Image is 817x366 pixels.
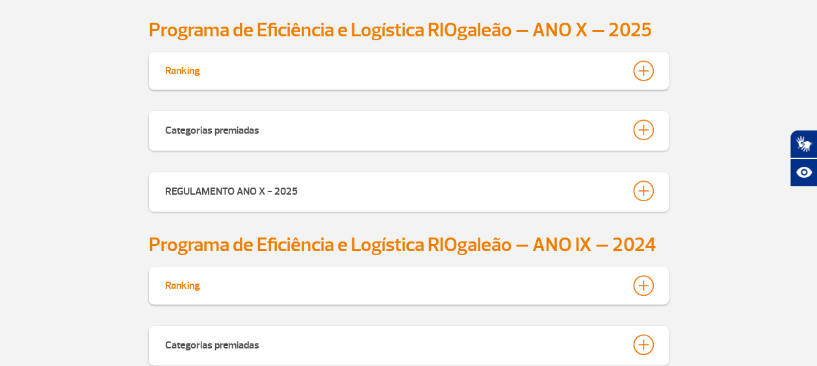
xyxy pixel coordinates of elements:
button: Ranking [164,60,653,82]
div: Ranking [165,60,200,77]
button: REGULAMENTO ANO X - 2025 [164,180,653,202]
div: Categorias premiadas [165,334,259,352]
div: Ranking [165,275,200,292]
button: Abrir tradutor de língua de sinais. [790,130,817,158]
h2: Programa de Eficiência e Logística RIOgaleão – ANO IX – 2024 [149,233,669,257]
button: Abrir recursos assistivos. [790,158,817,187]
div: REGULAMENTO ANO X - 2025 [165,180,298,199]
button: Ranking [164,274,653,297]
div: Categorias premiadas [165,119,259,138]
div: Plugin de acessibilidade da Hand Talk. [790,130,817,187]
button: Categorias premiadas [164,119,653,141]
h2: Programa de Eficiência e Logística RIOgaleão – ANO X – 2025 [149,18,669,42]
button: Categorias premiadas [164,334,653,356]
